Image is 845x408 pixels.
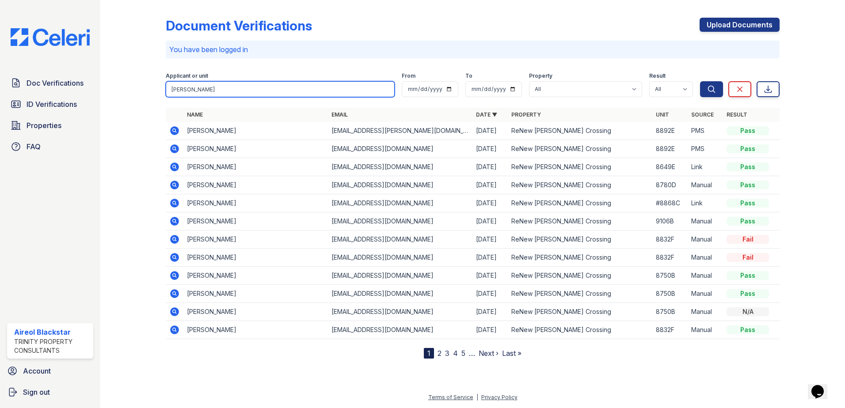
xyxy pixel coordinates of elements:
td: Manual [688,249,723,267]
td: ReNew [PERSON_NAME] Crossing [508,212,652,230]
div: Pass [727,271,769,280]
a: 5 [461,349,465,358]
td: ReNew [PERSON_NAME] Crossing [508,158,652,176]
td: [PERSON_NAME] [183,122,328,140]
td: [EMAIL_ADDRESS][DOMAIN_NAME] [328,230,472,249]
a: Privacy Policy [481,394,518,400]
td: [EMAIL_ADDRESS][DOMAIN_NAME] [328,158,472,176]
a: Sign out [4,383,97,401]
a: Doc Verifications [7,74,93,92]
div: Pass [727,325,769,334]
td: 8832F [652,230,688,249]
a: Source [691,111,714,118]
td: 8649E [652,158,688,176]
td: [DATE] [472,212,508,230]
td: ReNew [PERSON_NAME] Crossing [508,267,652,285]
label: Applicant or unit [166,72,208,79]
td: [DATE] [472,176,508,194]
a: Properties [7,117,93,134]
a: Account [4,362,97,380]
td: [PERSON_NAME] [183,140,328,158]
a: 2 [438,349,442,358]
td: [PERSON_NAME] [183,303,328,321]
td: [PERSON_NAME] [183,212,328,230]
td: ReNew [PERSON_NAME] Crossing [508,140,652,158]
div: Pass [727,217,769,226]
div: Pass [727,126,769,135]
label: Property [529,72,552,79]
td: ReNew [PERSON_NAME] Crossing [508,194,652,212]
a: Email [331,111,348,118]
td: [EMAIL_ADDRESS][DOMAIN_NAME] [328,249,472,267]
td: [DATE] [472,230,508,249]
a: Terms of Service [428,394,473,400]
div: Pass [727,289,769,298]
td: Manual [688,285,723,303]
td: Manual [688,303,723,321]
p: You have been logged in [169,44,776,55]
a: ID Verifications [7,95,93,113]
td: [PERSON_NAME] [183,321,328,339]
td: 8892E [652,140,688,158]
td: [PERSON_NAME] [183,249,328,267]
td: ReNew [PERSON_NAME] Crossing [508,303,652,321]
td: 8832F [652,321,688,339]
div: Pass [727,181,769,189]
div: | [476,394,478,400]
span: … [469,348,475,359]
td: PMS [688,122,723,140]
td: [EMAIL_ADDRESS][DOMAIN_NAME] [328,267,472,285]
a: Result [727,111,747,118]
td: [DATE] [472,303,508,321]
div: Aireol Blackstar [14,327,90,337]
td: 8832F [652,249,688,267]
td: [DATE] [472,267,508,285]
label: Result [649,72,666,79]
span: Sign out [23,387,50,397]
div: Pass [727,144,769,153]
td: [DATE] [472,249,508,267]
a: Date ▼ [476,111,497,118]
div: Pass [727,162,769,171]
td: [DATE] [472,321,508,339]
td: Link [688,194,723,212]
td: Manual [688,212,723,230]
td: [EMAIL_ADDRESS][DOMAIN_NAME] [328,321,472,339]
td: #8868C [652,194,688,212]
td: [DATE] [472,122,508,140]
td: ReNew [PERSON_NAME] Crossing [508,285,652,303]
td: Manual [688,321,723,339]
td: [DATE] [472,140,508,158]
div: Fail [727,253,769,262]
input: Search by name, email, or unit number [166,81,395,97]
td: [EMAIL_ADDRESS][PERSON_NAME][DOMAIN_NAME] [328,122,472,140]
span: Account [23,366,51,376]
td: [EMAIL_ADDRESS][DOMAIN_NAME] [328,303,472,321]
td: Link [688,158,723,176]
td: Manual [688,176,723,194]
td: [EMAIL_ADDRESS][DOMAIN_NAME] [328,140,472,158]
td: PMS [688,140,723,158]
div: 1 [424,348,434,359]
a: FAQ [7,138,93,155]
div: Document Verifications [166,18,312,34]
span: Properties [27,120,61,131]
td: [EMAIL_ADDRESS][DOMAIN_NAME] [328,212,472,230]
div: Trinity Property Consultants [14,337,90,355]
a: Next › [479,349,499,358]
td: [EMAIL_ADDRESS][DOMAIN_NAME] [328,194,472,212]
td: 8780D [652,176,688,194]
td: [PERSON_NAME] [183,194,328,212]
a: Property [511,111,541,118]
td: 8750B [652,285,688,303]
div: N/A [727,307,769,316]
label: From [402,72,415,79]
td: 8750B [652,303,688,321]
div: Fail [727,235,769,244]
td: ReNew [PERSON_NAME] Crossing [508,176,652,194]
a: Name [187,111,203,118]
td: [EMAIL_ADDRESS][DOMAIN_NAME] [328,285,472,303]
iframe: chat widget [808,373,836,399]
a: Last » [502,349,521,358]
td: 9106B [652,212,688,230]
